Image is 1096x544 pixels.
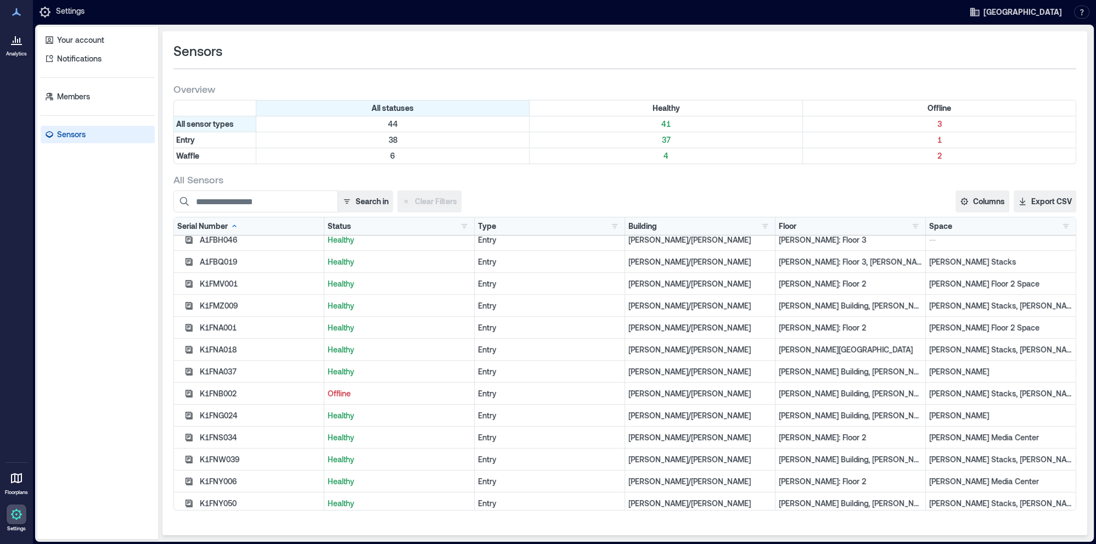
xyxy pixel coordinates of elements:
[328,322,471,333] p: Healthy
[530,148,803,164] div: Filter by Type: Waffle & Status: Healthy
[628,221,657,232] div: Building
[41,88,155,105] a: Members
[174,132,256,148] div: Filter by Type: Entry
[628,344,772,355] p: [PERSON_NAME]/[PERSON_NAME]
[200,366,321,377] div: K1FNA037
[328,388,471,399] p: Offline
[173,173,223,186] span: All Sensors
[803,100,1076,116] div: Filter by Status: Offline
[478,388,621,399] div: Entry
[7,525,26,532] p: Settings
[200,410,321,421] div: K1FNG024
[328,234,471,245] p: Healthy
[174,116,256,132] div: All sensor types
[530,132,803,148] div: Filter by Type: Entry & Status: Healthy
[258,134,527,145] p: 38
[41,126,155,143] a: Sensors
[628,366,772,377] p: [PERSON_NAME]/[PERSON_NAME]
[200,322,321,333] div: K1FNA001
[3,26,30,60] a: Analytics
[929,366,1072,377] p: [PERSON_NAME]
[256,100,530,116] div: All statuses
[328,432,471,443] p: Healthy
[57,91,90,102] p: Members
[6,51,27,57] p: Analytics
[5,489,28,496] p: Floorplans
[3,501,30,535] a: Settings
[966,3,1065,21] button: [GEOGRAPHIC_DATA]
[478,234,621,245] div: Entry
[200,278,321,289] div: K1FMV001
[628,388,772,399] p: [PERSON_NAME]/[PERSON_NAME]
[929,498,1072,509] p: [PERSON_NAME] Stacks, [PERSON_NAME]
[56,5,85,19] p: Settings
[328,498,471,509] p: Healthy
[41,31,155,49] a: Your account
[200,388,321,399] div: K1FNB002
[929,432,1072,443] p: [PERSON_NAME] Media Center
[57,129,86,140] p: Sensors
[177,221,239,232] div: Serial Number
[478,476,621,487] div: Entry
[478,454,621,465] div: Entry
[929,322,1072,333] p: [PERSON_NAME] Floor 2 Space
[328,476,471,487] p: Healthy
[532,150,800,161] p: 4
[328,256,471,267] p: Healthy
[628,234,772,245] p: [PERSON_NAME]/[PERSON_NAME]
[200,234,321,245] div: A1FBH046
[779,410,922,421] p: [PERSON_NAME] Building, [PERSON_NAME]: Floor 1
[779,234,922,245] p: [PERSON_NAME]: Floor 3
[779,278,922,289] p: [PERSON_NAME]: Floor 2
[328,278,471,289] p: Healthy
[628,322,772,333] p: [PERSON_NAME]/[PERSON_NAME]
[929,234,1072,245] p: --
[628,256,772,267] p: [PERSON_NAME]/[PERSON_NAME]
[478,498,621,509] div: Entry
[779,300,922,311] p: [PERSON_NAME] Building, [PERSON_NAME]: Floor 1
[779,476,922,487] p: [PERSON_NAME]: Floor 2
[258,119,527,130] p: 44
[200,454,321,465] div: K1FNW039
[200,256,321,267] div: A1FBQ019
[478,432,621,443] div: Entry
[779,388,922,399] p: [PERSON_NAME] Building, [PERSON_NAME]: Floor 1
[628,410,772,421] p: [PERSON_NAME]/[PERSON_NAME]
[173,82,215,96] span: Overview
[532,134,800,145] p: 37
[41,50,155,68] a: Notifications
[200,498,321,509] div: K1FNY050
[1014,190,1076,212] button: Export CSV
[779,432,922,443] p: [PERSON_NAME]: Floor 2
[628,432,772,443] p: [PERSON_NAME]/[PERSON_NAME]
[929,300,1072,311] p: [PERSON_NAME] Stacks, [PERSON_NAME]
[338,190,393,212] button: Search in
[478,322,621,333] div: Entry
[200,344,321,355] div: K1FNA018
[779,498,922,509] p: [PERSON_NAME] Building, [PERSON_NAME]: Floor 1
[929,476,1072,487] p: [PERSON_NAME] Media Center
[956,190,1009,212] button: Columns
[328,366,471,377] p: Healthy
[328,454,471,465] p: Healthy
[478,366,621,377] div: Entry
[779,454,922,465] p: [PERSON_NAME] Building, [PERSON_NAME]: Floor 1
[174,148,256,164] div: Filter by Type: Waffle
[478,278,621,289] div: Entry
[805,150,1073,161] p: 2
[328,344,471,355] p: Healthy
[328,300,471,311] p: Healthy
[628,300,772,311] p: [PERSON_NAME]/[PERSON_NAME]
[805,134,1073,145] p: 1
[628,278,772,289] p: [PERSON_NAME]/[PERSON_NAME]
[328,221,351,232] div: Status
[628,498,772,509] p: [PERSON_NAME]/[PERSON_NAME]
[929,454,1072,465] p: [PERSON_NAME] Stacks, [PERSON_NAME]
[803,132,1076,148] div: Filter by Type: Entry & Status: Offline
[983,7,1062,18] span: [GEOGRAPHIC_DATA]
[929,410,1072,421] p: [PERSON_NAME]
[478,344,621,355] div: Entry
[929,388,1072,399] p: [PERSON_NAME] Stacks, [PERSON_NAME]
[258,150,527,161] p: 6
[779,256,922,267] p: [PERSON_NAME]: Floor 3, [PERSON_NAME][GEOGRAPHIC_DATA]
